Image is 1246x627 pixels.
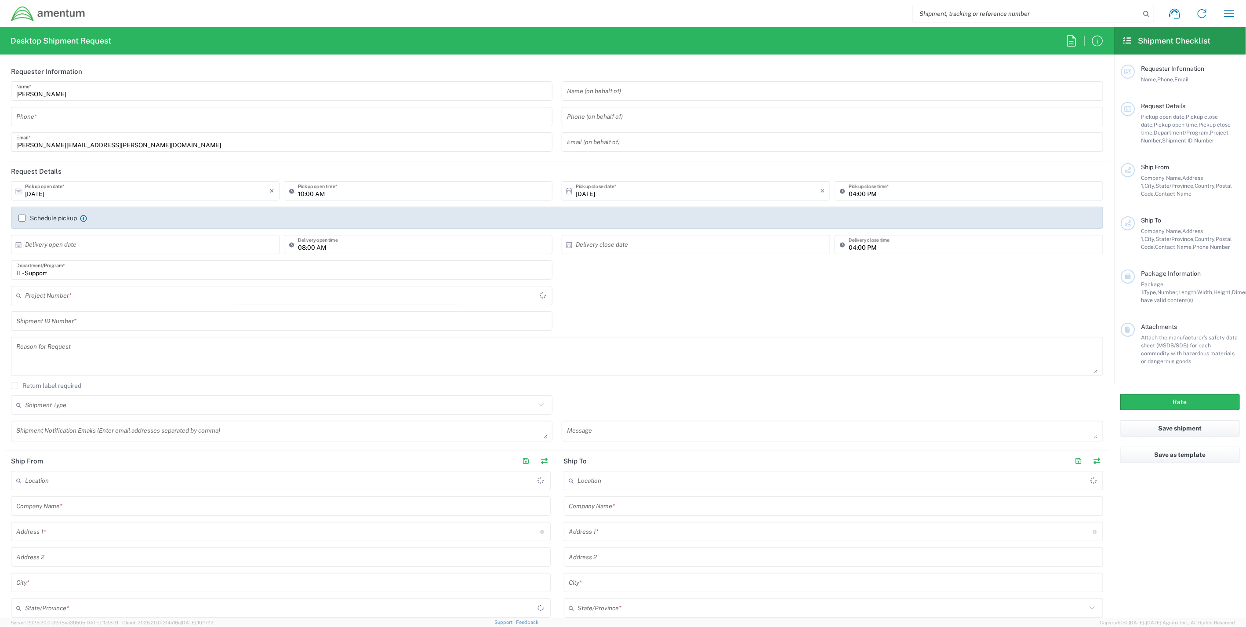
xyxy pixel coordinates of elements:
span: Client: 2025.20.0-314a16e [122,620,214,625]
button: Rate [1120,394,1240,410]
span: Request Details [1141,102,1185,109]
h2: Ship From [11,457,43,466]
i: × [820,184,825,198]
span: Requester Information [1141,65,1204,72]
span: Server: 2025.20.0-32d5ea39505 [11,620,118,625]
h2: Ship To [564,457,587,466]
span: State/Province, [1155,236,1195,242]
label: Return label required [11,382,81,389]
span: Ship To [1141,217,1161,224]
span: Pickup open date, [1141,113,1186,120]
span: Package Information [1141,270,1201,277]
span: Company Name, [1141,175,1182,181]
h2: Desktop Shipment Request [11,36,111,46]
span: State/Province, [1155,182,1195,189]
h2: Shipment Checklist [1122,36,1211,46]
label: Schedule pickup [18,215,77,222]
span: Shipment ID Number [1162,137,1214,144]
h2: Request Details [11,167,62,176]
img: dyncorp [11,6,86,22]
span: Phone Number [1193,244,1230,250]
span: Country, [1195,236,1216,242]
a: Feedback [516,620,538,625]
span: Contact Name, [1155,244,1193,250]
span: Phone, [1157,76,1174,83]
span: Package 1: [1141,281,1163,295]
a: Support [494,620,516,625]
span: City, [1144,236,1155,242]
span: Name, [1141,76,1157,83]
span: Attachments [1141,323,1177,330]
button: Save shipment [1120,420,1240,437]
span: Country, [1195,182,1216,189]
span: City, [1144,182,1155,189]
span: Length, [1178,289,1197,295]
span: Attach the manufacturer’s safety data sheet (MSDS/SDS) for each commodity with hazardous material... [1141,334,1238,365]
h2: Requester Information [11,67,82,76]
i: × [269,184,274,198]
button: Save as template [1120,447,1240,463]
span: [DATE] 10:18:31 [85,620,118,625]
span: Company Name, [1141,228,1182,234]
span: Height, [1213,289,1232,295]
span: Department/Program, [1154,129,1210,136]
span: Contact Name [1155,190,1192,197]
input: Shipment, tracking or reference number [913,5,1141,22]
span: Pickup open time, [1154,121,1199,128]
span: Copyright © [DATE]-[DATE] Agistix Inc., All Rights Reserved [1100,619,1235,627]
span: Number, [1157,289,1178,295]
span: Email [1174,76,1189,83]
span: Width, [1197,289,1213,295]
span: [DATE] 10:17:12 [181,620,214,625]
span: Ship From [1141,164,1169,171]
span: Type, [1144,289,1157,295]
